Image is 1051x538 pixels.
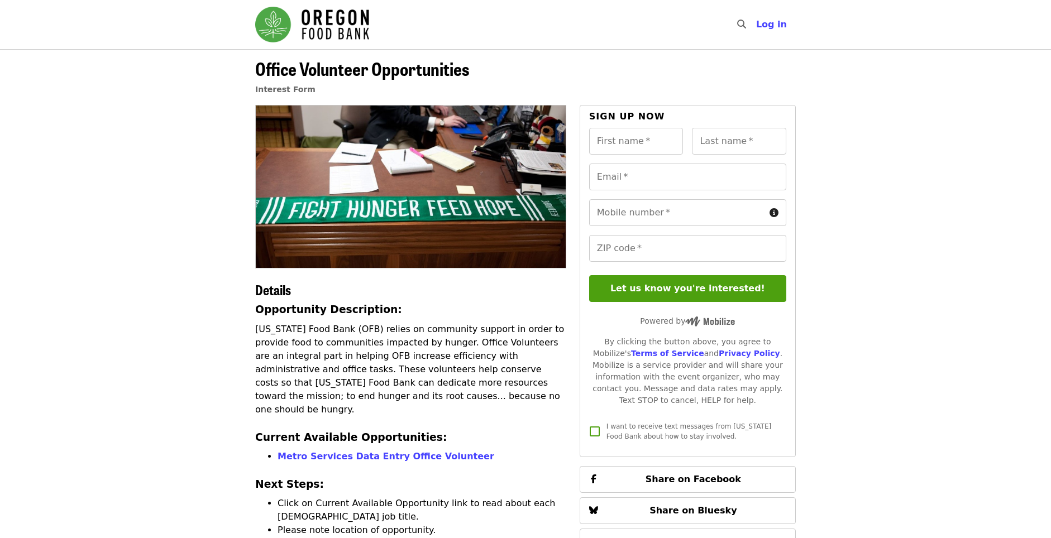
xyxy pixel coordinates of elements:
[580,497,796,524] button: Share on Bluesky
[255,85,316,94] a: Interest Form
[646,474,741,484] span: Share on Facebook
[756,19,787,30] span: Log in
[589,199,765,226] input: Mobile number
[685,316,735,326] img: Powered by Mobilize
[606,422,771,440] span: I want to receive text messages from [US_STATE] Food Bank about how to stay involved.
[255,304,402,315] strong: Opportunity Description:
[255,478,324,490] strong: Next Steps:
[278,523,566,537] li: Please note location of opportunity.
[589,336,786,406] div: By clicking the button above, you agree to Mobilize's and . Mobilize is a service provider and wi...
[589,235,786,262] input: ZIP code
[649,505,737,516] span: Share on Bluesky
[255,280,291,299] span: Details
[589,111,665,122] span: Sign up now
[255,55,469,81] span: Office Volunteer Opportunities
[255,7,369,42] img: Oregon Food Bank - Home
[631,349,704,358] a: Terms of Service
[747,13,796,36] button: Log in
[719,349,780,358] a: Privacy Policy
[580,466,796,493] button: Share on Facebook
[753,11,762,38] input: Search
[278,451,494,462] a: Metro Services Data Entry Office Volunteer
[255,323,566,416] p: [US_STATE] Food Bank (OFB) relies on community support in order to provide food to communities im...
[278,497,566,523] li: Click on Current Available Opportunity link to read about each [DEMOGRAPHIC_DATA] job title.
[589,164,786,190] input: Email
[256,105,566,267] img: Office Volunteer Opportunities organized by Oregon Food Bank
[589,128,684,155] input: First name
[255,431,447,443] strong: Current Available Opportunities:
[737,19,746,30] i: search icon
[640,316,735,325] span: Powered by
[770,208,778,218] i: circle-info icon
[589,275,786,302] button: Let us know you're interested!
[692,128,786,155] input: Last name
